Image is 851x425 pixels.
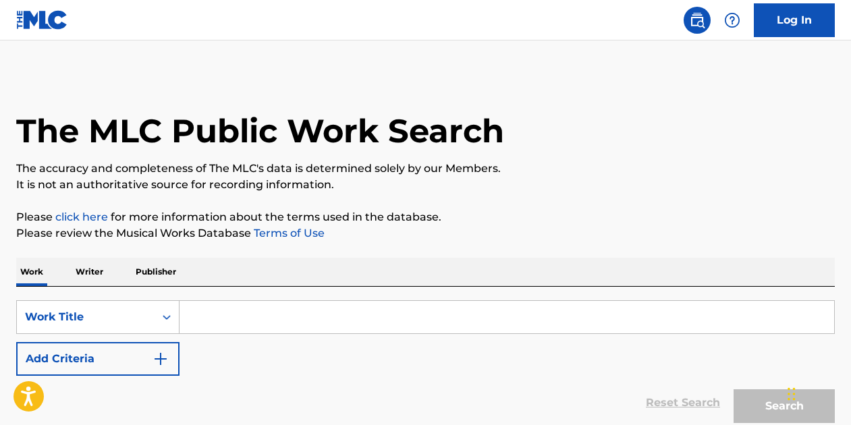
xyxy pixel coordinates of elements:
[25,309,146,325] div: Work Title
[16,342,180,376] button: Add Criteria
[16,209,835,225] p: Please for more information about the terms used in the database.
[16,161,835,177] p: The accuracy and completeness of The MLC's data is determined solely by our Members.
[153,351,169,367] img: 9d2ae6d4665cec9f34b9.svg
[16,10,68,30] img: MLC Logo
[55,210,108,223] a: click here
[16,177,835,193] p: It is not an authoritative source for recording information.
[724,12,740,28] img: help
[251,227,325,239] a: Terms of Use
[16,225,835,242] p: Please review the Musical Works Database
[132,258,180,286] p: Publisher
[784,360,851,425] iframe: Chat Widget
[719,7,746,34] div: Help
[788,374,796,414] div: Drag
[754,3,835,37] a: Log In
[16,111,504,151] h1: The MLC Public Work Search
[684,7,711,34] a: Public Search
[689,12,705,28] img: search
[16,258,47,286] p: Work
[72,258,107,286] p: Writer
